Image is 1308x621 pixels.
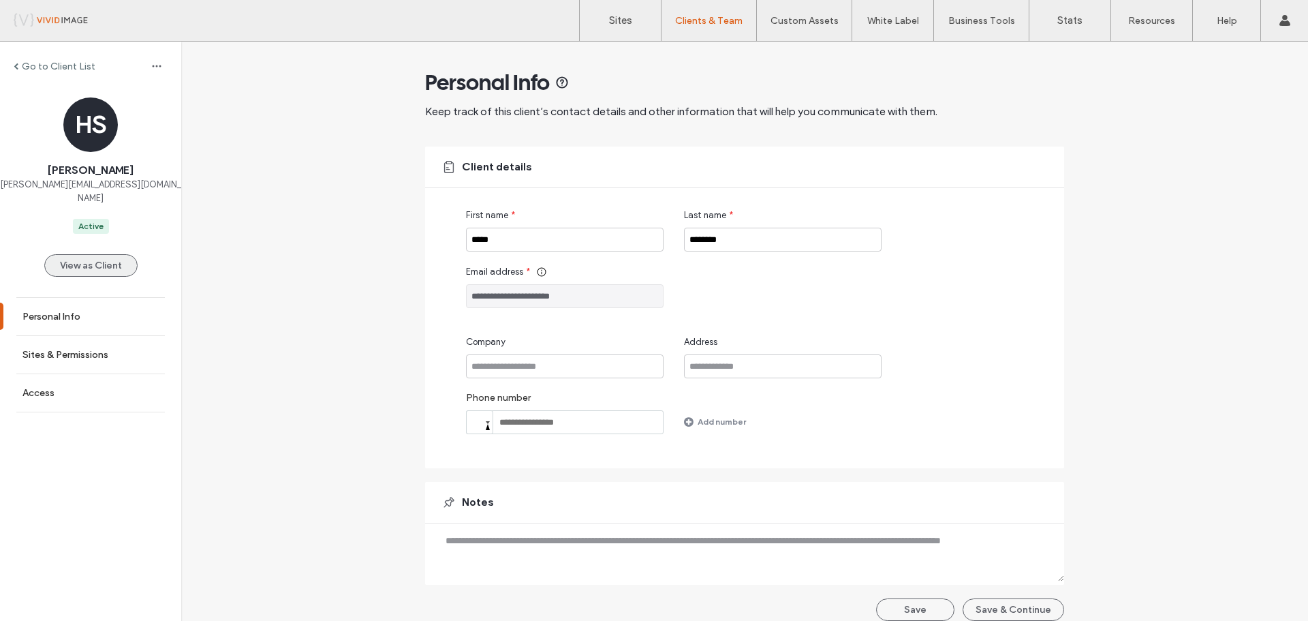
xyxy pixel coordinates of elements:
label: White Label [867,15,919,27]
button: View as Client [44,254,138,277]
label: Sites & Permissions [22,349,108,361]
label: Clients & Team [675,15,743,27]
span: [PERSON_NAME] [48,163,134,178]
span: Company [466,335,505,349]
span: Personal Info [425,69,550,96]
span: Email address [466,265,523,279]
div: HS [63,97,118,152]
label: Phone number [466,392,664,410]
label: Help [1217,15,1237,27]
input: Email address [466,284,664,308]
input: Address [684,354,882,378]
button: Save & Continue [963,599,1064,621]
label: Stats [1057,14,1083,27]
label: Sites [609,14,632,27]
span: Address [684,335,717,349]
label: Personal Info [22,311,80,322]
span: Notes [462,495,494,510]
span: First name [466,209,508,222]
span: Client details [462,160,532,175]
span: Keep track of this client’s contact details and other information that will help you communicate ... [425,105,937,118]
input: Last name [684,228,882,252]
label: Access [22,387,54,399]
label: Add number [698,410,746,434]
div: Active [78,220,104,232]
label: Custom Assets [770,15,839,27]
input: First name [466,228,664,252]
span: Help [31,10,59,22]
input: Company [466,354,664,378]
label: Resources [1128,15,1175,27]
label: Business Tools [948,15,1015,27]
span: Last name [684,209,726,222]
button: Save [876,599,954,621]
label: Go to Client List [22,61,95,72]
